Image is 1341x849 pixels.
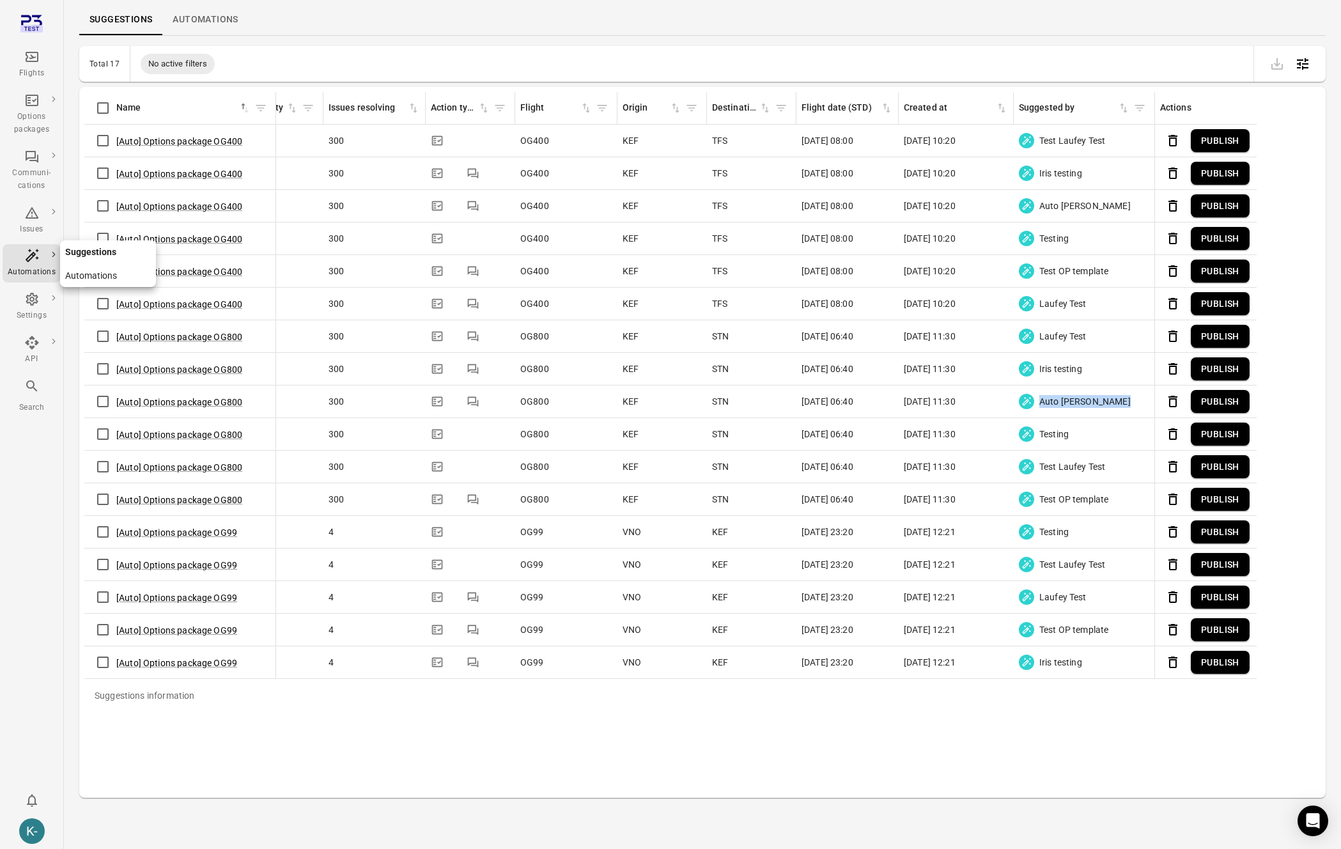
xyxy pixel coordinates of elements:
[431,101,477,115] div: Action types
[802,623,853,636] span: [DATE] 23:20
[904,623,956,636] span: [DATE] 12:21
[431,395,444,408] svg: Options package
[904,134,956,147] span: [DATE] 10:20
[116,200,242,213] button: [Auto] Options package OG400
[162,4,248,35] a: Automations
[329,330,344,343] span: 300
[623,558,641,571] span: VNO
[623,101,669,115] div: Origin
[329,101,420,115] div: Sort by issues resolving in ascending order
[1160,128,1186,153] button: Delete
[79,4,162,35] a: Suggestions
[712,167,727,180] span: TFS
[802,232,853,245] span: [DATE] 08:00
[8,309,56,322] div: Settings
[298,98,318,118] button: Filter by issue severity
[8,67,56,80] div: Flights
[1160,291,1186,316] button: Delete
[8,223,56,236] div: Issues
[802,656,853,669] span: [DATE] 23:20
[89,59,120,68] div: Total 17
[904,167,956,180] span: [DATE] 10:20
[712,134,727,147] span: TFS
[116,167,242,180] button: [Auto] Options package OG400
[431,460,444,473] svg: Options package
[802,395,853,408] span: [DATE] 06:40
[623,101,682,115] div: Sort by origin in ascending order
[329,591,334,604] span: 4
[904,265,956,277] span: [DATE] 10:20
[1191,520,1250,544] button: Publish
[623,297,639,310] span: KEF
[1039,297,1087,310] span: Laufey Test
[1264,57,1290,69] span: Please make a selection to export
[467,167,479,180] svg: Communication
[1039,199,1131,212] span: Auto [PERSON_NAME]
[712,656,728,669] span: KEF
[116,298,242,311] button: [Auto] Options package OG400
[1039,526,1069,538] span: Testing
[712,493,729,506] span: STN
[1191,553,1250,577] button: Publish
[623,330,639,343] span: KEF
[520,101,580,115] div: Flight
[623,591,641,604] span: VNO
[467,199,479,212] svg: Communication
[802,134,853,147] span: [DATE] 08:00
[904,558,956,571] span: [DATE] 12:21
[904,526,956,538] span: [DATE] 12:21
[1039,558,1105,571] span: Test Laufey Test
[904,591,956,604] span: [DATE] 12:21
[329,134,344,147] span: 300
[682,98,701,118] span: Filter by origin
[467,265,479,277] svg: Communication
[467,493,479,506] svg: Communication
[1160,323,1186,349] button: Delete
[1160,617,1186,643] button: Delete
[1191,227,1250,251] button: Publish
[520,558,544,571] span: OG99
[1290,51,1315,77] button: Open table configuration
[467,591,479,604] svg: Communication
[1160,356,1186,382] button: Delete
[904,199,956,212] span: [DATE] 10:20
[1191,390,1250,414] button: Publish
[116,526,237,539] button: [Auto] Options package OG99
[904,232,956,245] span: [DATE] 10:20
[593,98,612,118] span: Filter by flight
[802,493,853,506] span: [DATE] 06:40
[329,558,334,571] span: 4
[802,330,853,343] span: [DATE] 06:40
[79,4,1326,35] nav: Local navigation
[904,297,956,310] span: [DATE] 10:20
[431,591,444,604] svg: Options package
[116,135,242,148] button: [Auto] Options package OG400
[467,362,479,375] svg: Communication
[329,265,344,277] span: 300
[623,199,639,212] span: KEF
[329,297,344,310] span: 300
[116,624,237,637] button: [Auto] Options package OG99
[116,396,242,409] button: [Auto] Options package OG800
[623,134,639,147] span: KEF
[251,98,270,118] span: Filter by name
[329,460,344,473] span: 300
[904,101,995,115] div: Created at
[712,623,728,636] span: KEF
[116,233,242,245] button: [Auto] Options package OG400
[1039,167,1082,180] span: Iris testing
[1019,101,1117,115] div: Suggested by
[623,623,641,636] span: VNO
[329,656,334,669] span: 4
[802,167,853,180] span: [DATE] 08:00
[467,623,479,636] svg: Communication
[329,362,344,375] span: 300
[329,199,344,212] span: 300
[1191,292,1250,316] button: Publish
[431,656,444,669] svg: Options package
[904,395,956,408] span: [DATE] 11:30
[116,101,251,115] div: Sort by name in descending order
[712,591,728,604] span: KEF
[1160,101,1252,115] div: Actions
[802,591,853,604] span: [DATE] 23:20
